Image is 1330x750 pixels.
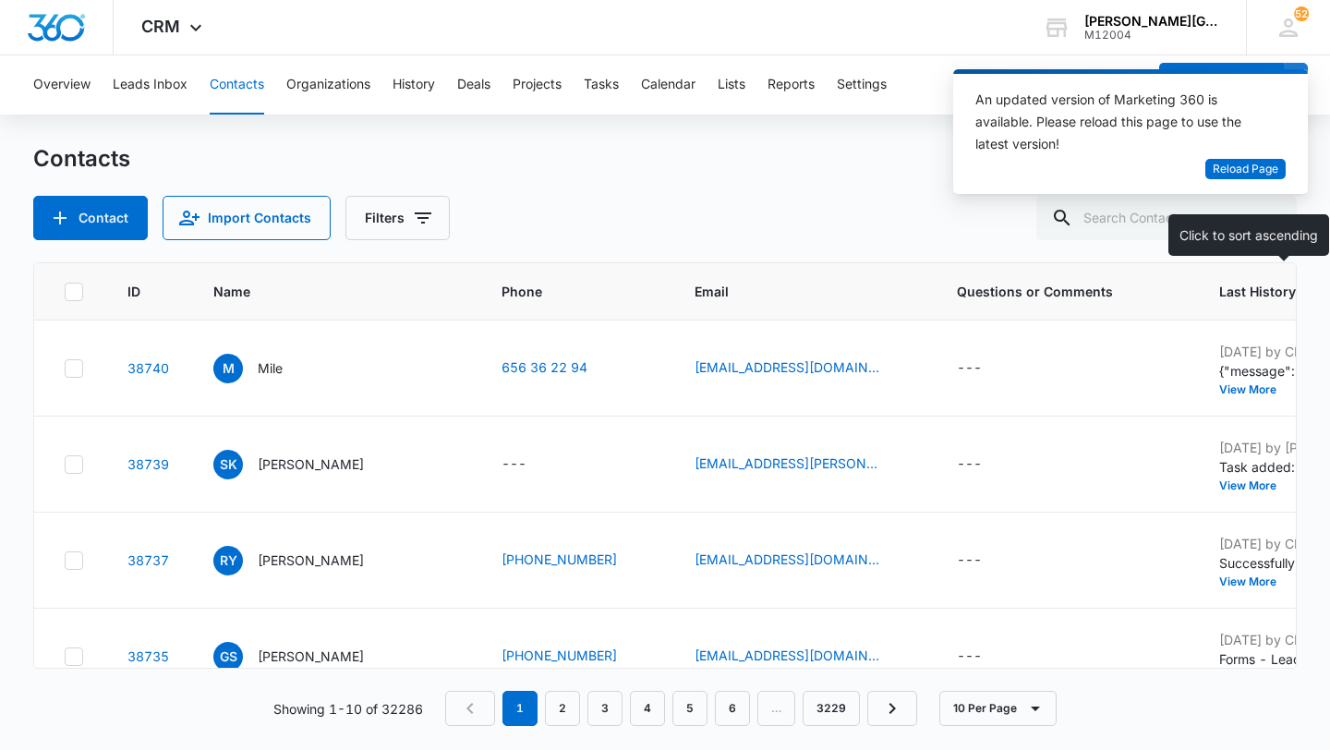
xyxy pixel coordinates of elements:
a: [EMAIL_ADDRESS][DOMAIN_NAME] [695,550,879,569]
div: Phone - +34656362294 - Select to Edit Field [502,357,621,380]
a: [PHONE_NUMBER] [502,646,617,665]
div: Email - rachelyang07@gmail.com - Select to Edit Field [695,550,913,572]
a: Page 4 [630,691,665,726]
a: Navigate to contact details page for Mile [127,360,169,376]
div: Email - ag091876@gmail.com - Select to Edit Field [695,646,913,668]
div: --- [957,454,982,476]
span: SK [213,450,243,479]
a: Page 6 [715,691,750,726]
nav: Pagination [445,691,917,726]
span: ID [127,282,142,301]
a: Page 5 [672,691,707,726]
input: Search Contacts [1036,196,1297,240]
div: Email - sung.kim.4922@gmail.com - Select to Edit Field [695,454,913,476]
button: Reload Page [1205,159,1286,180]
div: Name - Sung Kim - Select to Edit Field [213,450,397,479]
em: 1 [502,691,538,726]
div: Questions or Comments - - Select to Edit Field [957,550,1015,572]
a: Page 3229 [803,691,860,726]
button: Tasks [584,55,619,115]
div: Phone - - Select to Edit Field [502,454,560,476]
p: [PERSON_NAME] [258,454,364,474]
p: Showing 1-10 of 32286 [273,699,423,719]
a: Page 2 [545,691,580,726]
a: Page 3 [587,691,623,726]
button: Deals [457,55,490,115]
div: --- [957,357,982,380]
a: Navigate to contact details page for Sung Kim [127,456,169,472]
button: Filters [345,196,450,240]
div: account id [1084,29,1219,42]
a: 656 36 22 94 [502,357,587,377]
button: Leads Inbox [113,55,187,115]
button: Settings [837,55,887,115]
div: --- [957,646,982,668]
div: Questions or Comments - - Select to Edit Field [957,357,1015,380]
span: CRM [141,17,180,36]
span: Email [695,282,886,301]
button: History [393,55,435,115]
button: Lists [718,55,745,115]
a: Navigate to contact details page for Rachel Yang [127,552,169,568]
button: Projects [513,55,562,115]
a: [EMAIL_ADDRESS][DOMAIN_NAME] [695,646,879,665]
a: [EMAIL_ADDRESS][DOMAIN_NAME] [695,357,879,377]
div: Email - mileirias985@gmail.com - Select to Edit Field [695,357,913,380]
span: RY [213,546,243,575]
div: Phone - +14259799966 - Select to Edit Field [502,550,650,572]
p: [PERSON_NAME] [258,647,364,666]
a: [PHONE_NUMBER] [502,550,617,569]
button: Contacts [210,55,264,115]
button: Add Contact [1159,63,1284,107]
div: --- [957,550,982,572]
a: Next Page [867,691,917,726]
button: Organizations [286,55,370,115]
div: Name - Rachel Yang - Select to Edit Field [213,546,397,575]
button: View More [1219,576,1289,587]
span: GS [213,642,243,671]
span: 52 [1294,6,1309,21]
button: View More [1219,480,1289,491]
div: Click to sort ascending [1168,214,1329,256]
span: Name [213,282,430,301]
div: Name - Goeun Shin - Select to Edit Field [213,642,397,671]
p: Mile [258,358,283,378]
div: Questions or Comments - - Select to Edit Field [957,646,1015,668]
button: Reports [768,55,815,115]
button: Overview [33,55,91,115]
button: View More [1219,384,1289,395]
a: [EMAIL_ADDRESS][PERSON_NAME][DOMAIN_NAME] [695,454,879,473]
div: Phone - 4252959794 - Select to Edit Field [502,646,650,668]
a: Navigate to contact details page for Goeun Shin [127,648,169,664]
h1: Contacts [33,145,130,173]
span: M [213,354,243,383]
button: Calendar [641,55,695,115]
div: Questions or Comments - - Select to Edit Field [957,454,1015,476]
div: account name [1084,14,1219,29]
button: 10 Per Page [939,691,1057,726]
button: Import Contacts [163,196,331,240]
p: [PERSON_NAME] [258,550,364,570]
div: An updated version of Marketing 360 is available. Please reload this page to use the latest version! [975,89,1263,155]
span: Reload Page [1213,161,1278,178]
span: Phone [502,282,623,301]
div: Name - Mile - Select to Edit Field [213,354,316,383]
div: --- [502,454,526,476]
button: Add Contact [33,196,148,240]
div: notifications count [1294,6,1309,21]
span: Questions or Comments [957,282,1175,301]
